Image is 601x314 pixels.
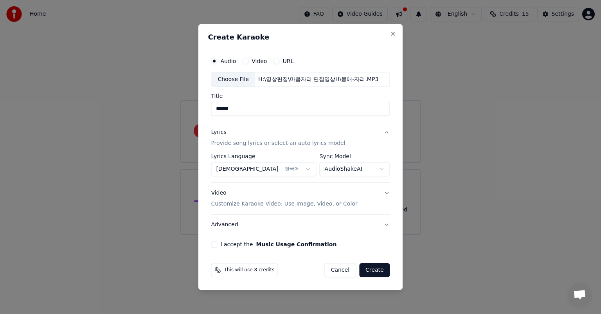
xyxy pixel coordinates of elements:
[283,58,293,64] label: URL
[220,242,336,247] label: I accept the
[211,153,316,159] label: Lyrics Language
[211,183,390,214] button: VideoCustomize Karaoke Video: Use Image, Video, or Color
[211,72,255,87] div: Choose File
[224,267,274,273] span: This will use 8 credits
[208,34,393,41] h2: Create Karaoke
[256,242,336,247] button: I accept the
[252,58,267,64] label: Video
[359,263,390,277] button: Create
[211,189,357,208] div: Video
[211,139,345,147] p: Provide song lyrics or select an auto lyrics model
[220,58,236,64] label: Audio
[211,215,390,235] button: Advanced
[211,93,390,99] label: Title
[324,263,356,277] button: Cancel
[255,76,381,83] div: H:\영상편집\마음자리 편집영상H\몽애-자리.MP3
[211,122,390,153] button: LyricsProvide song lyrics or select an auto lyrics model
[211,153,390,182] div: LyricsProvide song lyrics or select an auto lyrics model
[211,200,357,208] p: Customize Karaoke Video: Use Image, Video, or Color
[211,128,226,136] div: Lyrics
[320,153,390,159] label: Sync Model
